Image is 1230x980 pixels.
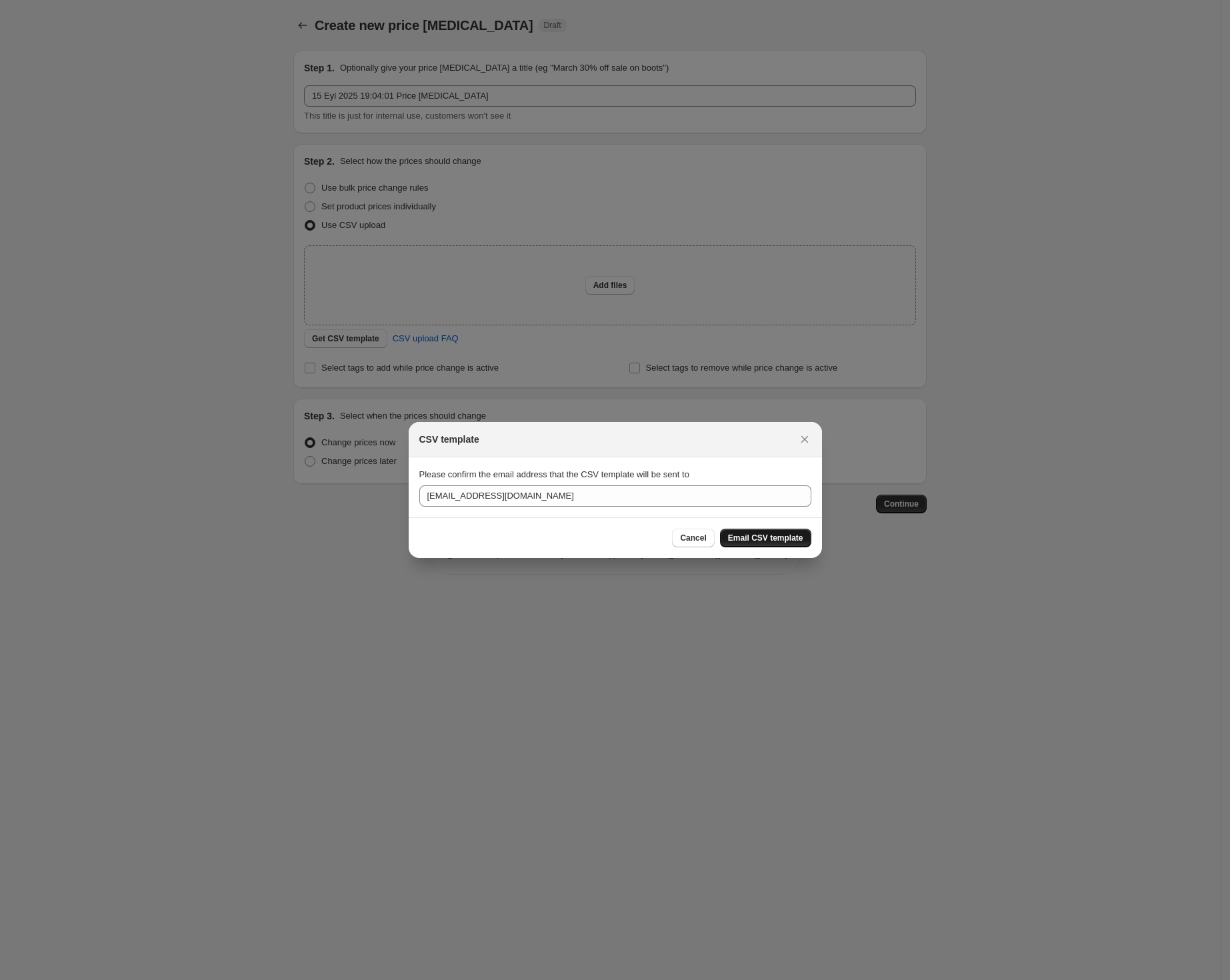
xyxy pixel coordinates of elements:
[720,529,811,547] button: Email CSV template
[728,533,803,543] span: Email CSV template
[672,529,714,547] button: Cancel
[795,430,814,449] button: Close
[419,469,689,479] span: Please confirm the email address that the CSV template will be sent to
[419,433,479,446] h2: CSV template
[680,533,706,543] span: Cancel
